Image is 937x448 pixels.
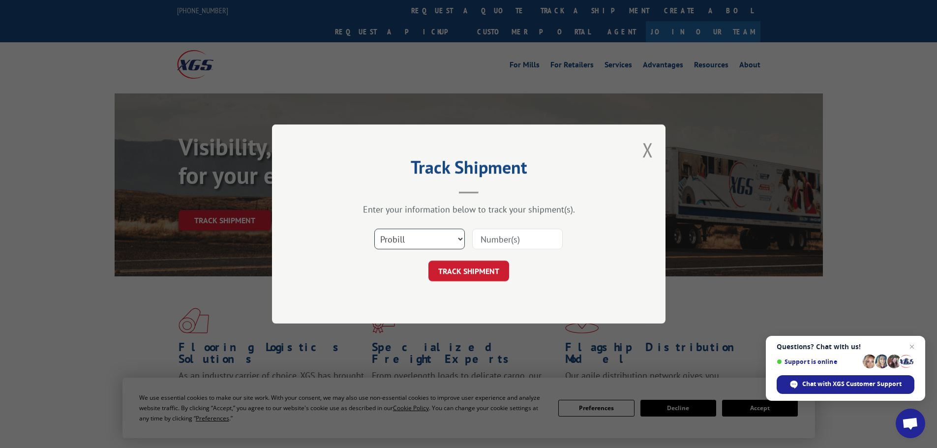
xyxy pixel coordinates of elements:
[321,160,616,179] h2: Track Shipment
[802,380,902,388] span: Chat with XGS Customer Support
[428,261,509,281] button: TRACK SHIPMENT
[472,229,563,249] input: Number(s)
[777,343,914,351] span: Questions? Chat with us!
[896,409,925,438] div: Open chat
[777,375,914,394] div: Chat with XGS Customer Support
[321,204,616,215] div: Enter your information below to track your shipment(s).
[642,137,653,163] button: Close modal
[906,341,918,353] span: Close chat
[777,358,859,365] span: Support is online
